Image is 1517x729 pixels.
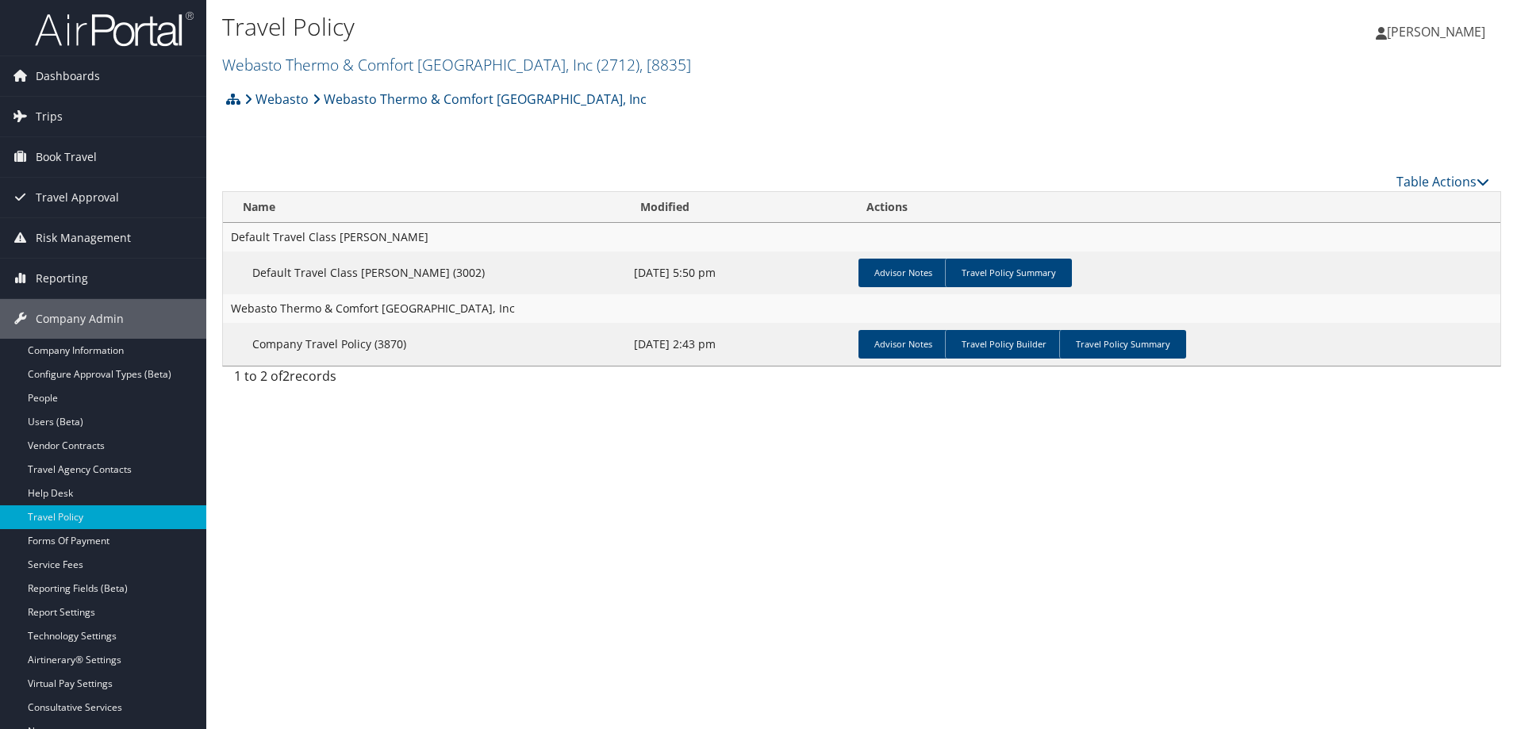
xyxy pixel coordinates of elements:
[36,259,88,298] span: Reporting
[639,54,691,75] span: , [ 8835 ]
[223,323,626,366] td: Company Travel Policy (3870)
[222,10,1075,44] h1: Travel Policy
[313,83,647,115] a: Webasto Thermo & Comfort [GEOGRAPHIC_DATA], Inc
[858,259,948,287] a: Advisor Notes
[244,83,309,115] a: Webasto
[36,97,63,136] span: Trips
[36,299,124,339] span: Company Admin
[234,366,530,393] div: 1 to 2 of records
[36,178,119,217] span: Travel Approval
[945,259,1072,287] a: Travel Policy Summary
[626,192,852,223] th: Modified: activate to sort column ascending
[1396,173,1489,190] a: Table Actions
[35,10,194,48] img: airportal-logo.png
[1059,330,1186,359] a: Travel Policy Summary
[282,367,290,385] span: 2
[626,323,852,366] td: [DATE] 2:43 pm
[36,218,131,258] span: Risk Management
[1387,23,1485,40] span: [PERSON_NAME]
[36,56,100,96] span: Dashboards
[852,192,1500,223] th: Actions
[223,294,1500,323] td: Webasto Thermo & Comfort [GEOGRAPHIC_DATA], Inc
[223,223,1500,251] td: Default Travel Class [PERSON_NAME]
[222,54,691,75] a: Webasto Thermo & Comfort [GEOGRAPHIC_DATA], Inc
[36,137,97,177] span: Book Travel
[945,330,1062,359] a: Travel Policy Builder
[223,192,626,223] th: Name: activate to sort column ascending
[626,251,852,294] td: [DATE] 5:50 pm
[223,251,626,294] td: Default Travel Class [PERSON_NAME] (3002)
[1376,8,1501,56] a: [PERSON_NAME]
[597,54,639,75] span: ( 2712 )
[858,330,948,359] a: Advisor Notes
